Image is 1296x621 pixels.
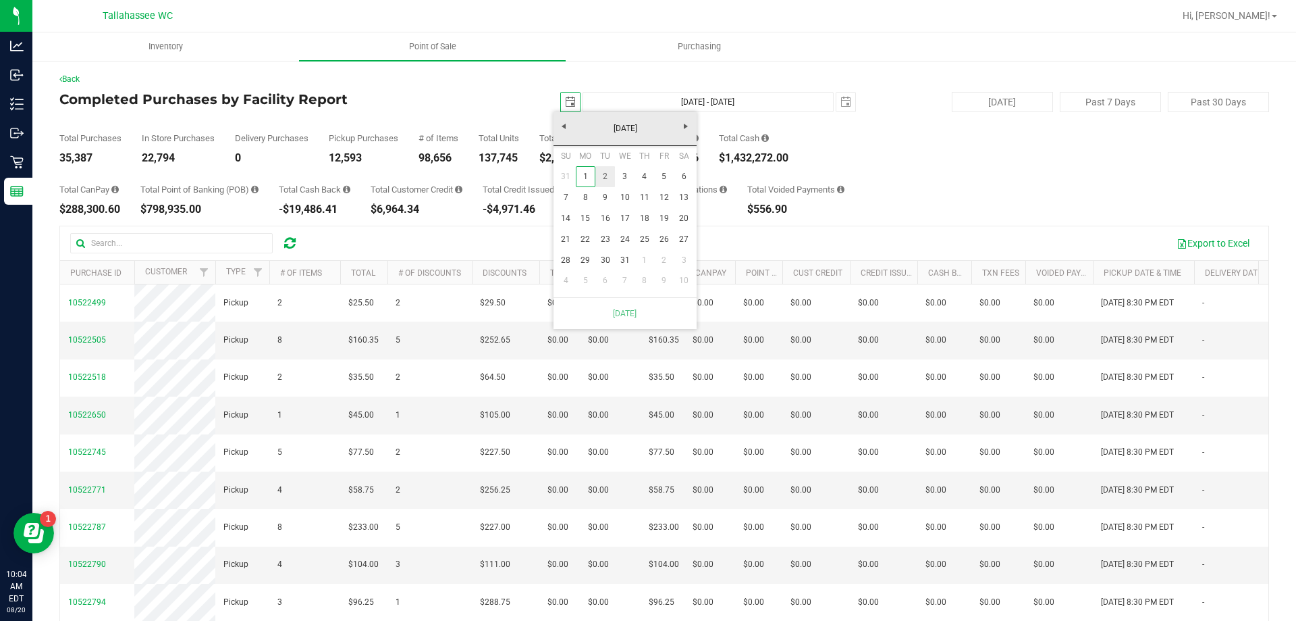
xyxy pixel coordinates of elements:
a: 26 [654,229,674,250]
a: Cash Back [928,268,973,278]
span: 5 [396,521,400,534]
span: 4 [277,558,282,571]
span: [DATE] 8:30 PM EDT [1101,371,1174,384]
div: # of Items [418,134,458,143]
div: 137,745 [479,153,519,164]
p: 10:04 AM EDT [6,568,26,605]
th: Wednesday [615,146,634,166]
div: Delivery Purchases [235,134,308,143]
a: 6 [674,166,694,187]
span: 1 [396,409,400,422]
span: $0.00 [790,521,811,534]
span: 10522745 [68,447,106,457]
span: $0.00 [588,371,609,384]
a: Filter [247,261,269,284]
span: $0.00 [790,446,811,459]
a: Credit Issued [861,268,917,278]
th: Sunday [556,146,576,166]
span: $0.00 [858,297,879,309]
a: 9 [595,187,615,208]
span: 10522771 [68,485,106,495]
a: 16 [595,208,615,229]
span: 10522518 [68,372,106,382]
a: [DATE] [553,118,698,139]
span: $104.00 [348,558,379,571]
span: $0.00 [979,446,1000,459]
th: Monday [576,146,595,166]
div: -$4,971.46 [483,204,564,215]
span: 10522790 [68,560,106,569]
span: Purchasing [659,41,739,53]
span: $0.00 [790,371,811,384]
span: 10522794 [68,597,106,607]
span: - [1202,371,1204,384]
input: Search... [70,233,273,253]
th: Saturday [674,146,694,166]
a: 7 [556,187,576,208]
div: $2,506,450.73 [539,153,609,164]
span: $0.00 [693,371,713,384]
span: $227.00 [480,521,510,534]
span: $0.00 [979,596,1000,609]
span: $0.00 [979,484,1000,497]
span: Hi, [PERSON_NAME]! [1183,10,1270,21]
h4: Completed Purchases by Facility Report [59,92,462,107]
span: $0.00 [1033,558,1054,571]
div: Total Cash Back [279,185,350,194]
span: - [1202,446,1204,459]
span: $0.00 [925,558,946,571]
span: $233.00 [649,521,679,534]
span: $0.00 [743,596,764,609]
span: $0.00 [925,484,946,497]
span: Pickup [223,297,248,309]
span: $0.00 [588,558,609,571]
a: 3 [674,250,694,271]
span: $0.00 [979,371,1000,384]
span: Pickup [223,521,248,534]
div: Total Credit Issued [483,185,564,194]
span: $0.00 [979,558,1000,571]
a: 1 [576,166,595,187]
a: 6 [595,270,615,291]
span: $0.00 [1033,409,1054,422]
span: - [1202,596,1204,609]
span: $0.00 [743,334,764,347]
span: $0.00 [588,484,609,497]
span: $0.00 [858,596,879,609]
a: Purchasing [566,32,832,61]
a: Point of Banking (POB) [746,268,842,278]
a: 21 [556,229,576,250]
a: 27 [674,229,694,250]
span: $0.00 [858,558,879,571]
a: Next [676,116,697,136]
iframe: Resource center unread badge [40,511,56,527]
span: $0.00 [547,297,568,309]
a: 4 [634,166,654,187]
span: 2 [277,297,282,309]
span: $0.00 [1033,446,1054,459]
div: Total Price [539,134,609,143]
div: $6,964.34 [371,204,462,215]
a: 28 [556,250,576,271]
th: Tuesday [595,146,615,166]
a: 23 [595,229,615,250]
span: $0.00 [1033,596,1054,609]
span: $0.00 [743,409,764,422]
span: select [836,93,855,111]
span: $64.50 [480,371,506,384]
button: Past 7 Days [1060,92,1161,112]
a: CanPay [695,268,726,278]
span: 8 [277,334,282,347]
span: 2 [396,446,400,459]
div: 22,794 [142,153,215,164]
span: 2 [396,371,400,384]
a: Cust Credit [793,268,842,278]
span: - [1202,297,1204,309]
inline-svg: Retail [10,155,24,169]
div: Total CanPay [59,185,120,194]
a: Txn Fees [982,268,1019,278]
a: Purchase ID [70,268,122,278]
span: $0.00 [858,446,879,459]
a: 11 [634,187,654,208]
